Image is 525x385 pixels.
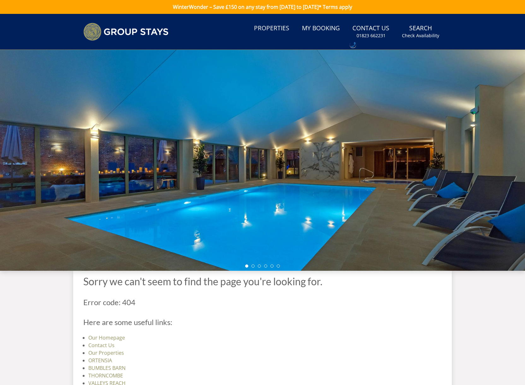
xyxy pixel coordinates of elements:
[299,21,342,36] a: My Booking
[83,318,442,326] h3: Here are some useful links:
[88,364,126,371] a: BUMBLES BARN
[88,357,112,364] a: ORTENSIA
[83,298,442,306] h3: Error code: 404
[83,276,442,287] h1: Sorry we can't seem to find the page you're looking for.
[88,342,115,349] a: Contact Us
[88,334,125,341] a: Our Homepage
[357,33,386,39] small: 01823 662231
[402,33,439,39] small: Check Availability
[88,349,124,356] a: Our Properties
[251,21,292,36] a: Properties
[350,21,392,42] a: Contact Us01823 662231
[350,42,356,48] div: Call: 01823 662231
[351,42,356,48] img: hfpfyWBK5wQHBAGPgDf9c6qAYOxxMAAAAASUVORK5CYII=
[399,21,442,42] a: SearchCheck Availability
[88,372,123,379] a: THORNCOMBE
[83,23,168,41] img: Group Stays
